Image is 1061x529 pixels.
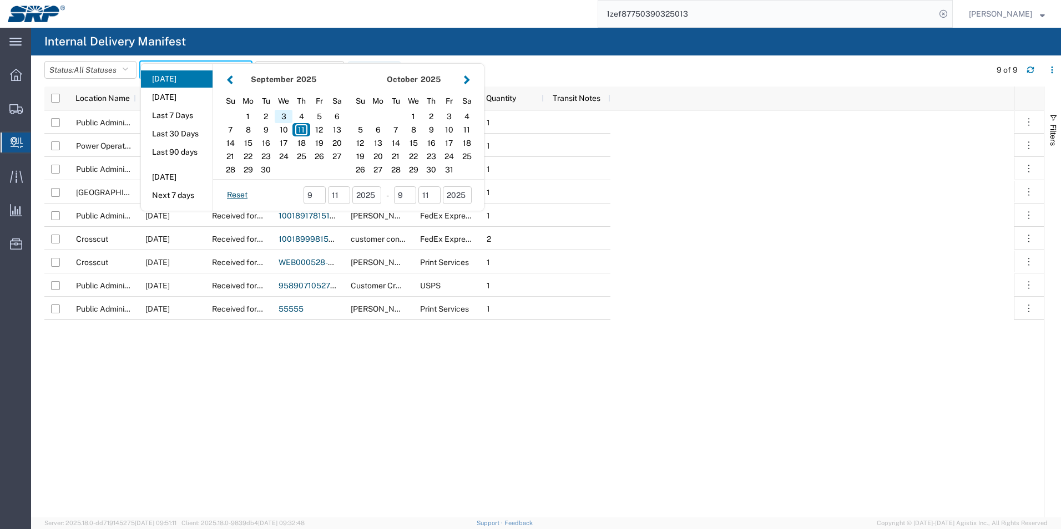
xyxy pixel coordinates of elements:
div: 30 [422,163,440,176]
div: 19 [351,150,369,163]
button: [DATE] [141,169,213,186]
button: Next 7 days [141,187,213,204]
span: Received for Internal Delivery [212,304,317,313]
div: 7 [387,123,405,136]
div: 11 [458,123,476,136]
div: 24 [440,150,458,163]
span: Transit Notes [553,94,600,103]
input: dd [328,186,350,204]
div: 27 [369,163,387,176]
span: 1 [487,141,490,150]
span: 09/11/2025 [145,211,170,220]
button: Filters [348,61,401,79]
div: Friday [440,93,458,110]
span: Public Administration Buidling [76,165,182,174]
span: USPS [420,281,441,290]
div: 13 [328,123,346,136]
div: 16 [422,136,440,150]
div: 6 [328,110,346,123]
div: 14 [221,136,239,150]
button: Last 30 Days [141,125,213,143]
button: Last 7 Days [141,107,213,124]
span: Public Administration Buidling [76,211,182,220]
button: [DATE] [141,70,213,88]
span: 1 [487,188,490,197]
span: Customer Credit Services [351,281,441,290]
div: 20 [328,136,346,150]
div: Sunday [351,93,369,110]
span: Crosscut [76,258,108,267]
span: 1 [487,211,490,220]
div: 3 [440,110,458,123]
span: 1 [487,304,490,313]
div: 4 [292,110,310,123]
span: Print Services [420,258,469,267]
div: 1 [239,110,257,123]
div: 25 [292,150,310,163]
div: 10 [440,123,458,136]
span: 09/11/2025 [145,281,170,290]
div: 21 [387,150,405,163]
span: 1 [487,165,490,174]
span: 2025 [296,75,316,84]
span: - [386,190,389,201]
div: 28 [387,163,405,176]
div: 18 [292,136,310,150]
span: Amado Martinez [969,8,1032,20]
div: 9 of 9 [997,64,1018,76]
span: Filters [1049,124,1058,146]
span: Crosscut [76,235,108,243]
span: Kimberli Crosby [351,258,414,267]
div: Tuesday [257,93,275,110]
button: Status:All Statuses [44,61,137,79]
span: FedEx Express [420,211,473,220]
button: Saved filters [255,61,344,79]
strong: October [387,75,418,84]
div: 13 [369,136,387,150]
button: [DATE] [141,89,213,106]
a: Reset [227,190,247,201]
span: All Statuses [74,65,117,74]
span: Copyright © [DATE]-[DATE] Agistix Inc., All Rights Reserved [877,518,1048,528]
button: [PERSON_NAME] [968,7,1045,21]
div: 27 [328,150,346,163]
span: Location Name [75,94,130,103]
strong: September [251,75,294,84]
input: Search for shipment number, reference number [598,1,936,27]
div: 22 [405,150,422,163]
div: 8 [239,123,257,136]
div: 6 [369,123,387,136]
span: Client: 2025.18.0-9839db4 [181,520,305,526]
span: Public Administration Buidling [76,118,182,127]
div: 28 [221,163,239,176]
div: 5 [351,123,369,136]
div: 23 [422,150,440,163]
div: Thursday [292,93,310,110]
div: 15 [405,136,422,150]
div: 29 [405,163,422,176]
span: Received for Internal Delivery [212,211,317,220]
div: 5 [310,110,328,123]
span: [DATE] 09:32:48 [258,520,305,526]
div: 8 [405,123,422,136]
div: 14 [387,136,405,150]
span: Received for Internal Delivery [212,235,317,243]
span: Print Services [420,304,469,313]
input: mm [394,186,416,204]
span: 1 [487,118,490,127]
div: Tuesday [387,93,405,110]
a: 55555 [279,304,304,313]
a: WEB000528-001 [279,258,341,267]
a: 9589071052702350659966 [279,281,385,290]
span: West Valley SERVICE CENTER [76,188,155,197]
div: 31 [440,163,458,176]
div: 1 [405,110,422,123]
div: 3 [275,110,292,123]
span: 2025 [421,75,441,84]
div: 9 [422,123,440,136]
div: 29 [239,163,257,176]
div: 23 [257,150,275,163]
div: 21 [221,150,239,163]
div: 22 [239,150,257,163]
div: 15 [239,136,257,150]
